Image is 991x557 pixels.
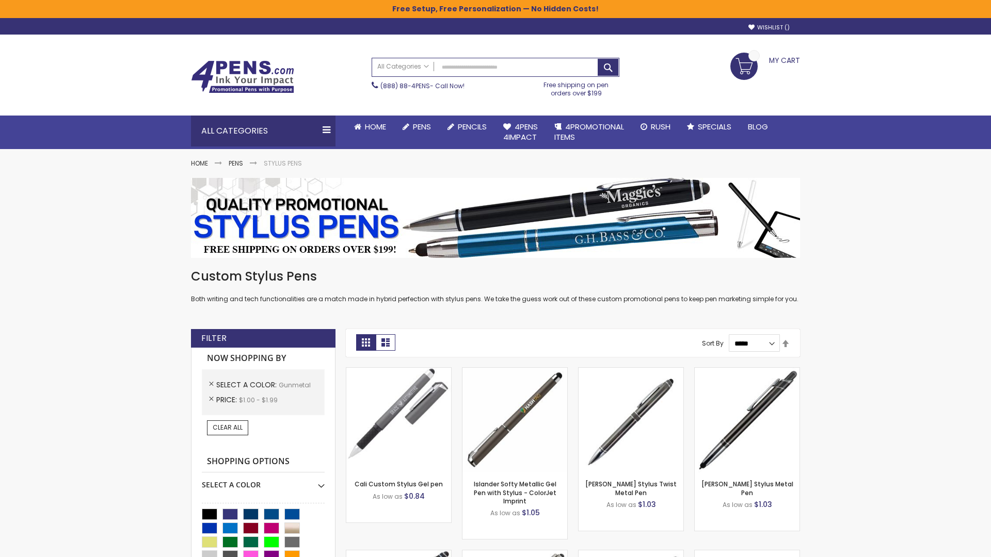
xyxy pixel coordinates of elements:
[191,268,800,304] div: Both writing and tech functionalities are a match made in hybrid perfection with stylus pens. We ...
[579,368,683,472] img: Colter Stylus Twist Metal Pen-Gunmetal
[474,480,556,505] a: Islander Softy Metallic Gel Pen with Stylus - ColorJet Imprint
[695,368,800,472] img: Olson Stylus Metal Pen-Gunmetal
[503,121,538,142] span: 4Pens 4impact
[638,499,656,510] span: $1.03
[346,116,394,138] a: Home
[462,367,567,376] a: Islander Softy Metallic Gel Pen with Stylus - ColorJet Imprint-Gunmetal
[191,178,800,258] img: Stylus Pens
[579,367,683,376] a: Colter Stylus Twist Metal Pen-Gunmetal
[546,116,632,149] a: 4PROMOTIONALITEMS
[413,121,431,132] span: Pens
[356,334,376,351] strong: Grid
[191,116,335,146] div: All Categories
[213,423,243,432] span: Clear All
[264,159,302,168] strong: Stylus Pens
[695,367,800,376] a: Olson Stylus Metal Pen-Gunmetal
[207,420,248,435] a: Clear All
[458,121,487,132] span: Pencils
[191,268,800,285] h1: Custom Stylus Pens
[372,58,434,75] a: All Categories
[373,492,403,501] span: As low as
[701,480,793,497] a: [PERSON_NAME] Stylus Metal Pen
[239,396,278,404] span: $1.00 - $1.99
[748,121,768,132] span: Blog
[439,116,495,138] a: Pencils
[201,333,227,344] strong: Filter
[377,62,429,71] span: All Categories
[740,116,776,138] a: Blog
[380,81,430,90] a: (888) 88-4PENS
[202,348,325,369] strong: Now Shopping by
[202,451,325,473] strong: Shopping Options
[606,500,636,509] span: As low as
[554,121,624,142] span: 4PROMOTIONAL ITEMS
[748,24,790,31] a: Wishlist
[490,509,520,517] span: As low as
[380,81,465,90] span: - Call Now!
[216,395,239,405] span: Price
[522,507,540,518] span: $1.05
[355,480,443,488] a: Cali Custom Stylus Gel pen
[279,381,311,389] span: Gunmetal
[404,491,425,501] span: $0.84
[216,380,279,390] span: Select A Color
[191,159,208,168] a: Home
[346,368,451,472] img: Cali Custom Stylus Gel pen-Gunmetal
[533,77,620,97] div: Free shipping on pen orders over $199
[679,116,740,138] a: Specials
[651,121,670,132] span: Rush
[495,116,546,149] a: 4Pens4impact
[632,116,679,138] a: Rush
[365,121,386,132] span: Home
[229,159,243,168] a: Pens
[191,60,294,93] img: 4Pens Custom Pens and Promotional Products
[585,480,677,497] a: [PERSON_NAME] Stylus Twist Metal Pen
[346,367,451,376] a: Cali Custom Stylus Gel pen-Gunmetal
[202,472,325,490] div: Select A Color
[698,121,731,132] span: Specials
[723,500,753,509] span: As low as
[702,339,724,348] label: Sort By
[754,499,772,510] span: $1.03
[462,368,567,472] img: Islander Softy Metallic Gel Pen with Stylus - ColorJet Imprint-Gunmetal
[394,116,439,138] a: Pens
